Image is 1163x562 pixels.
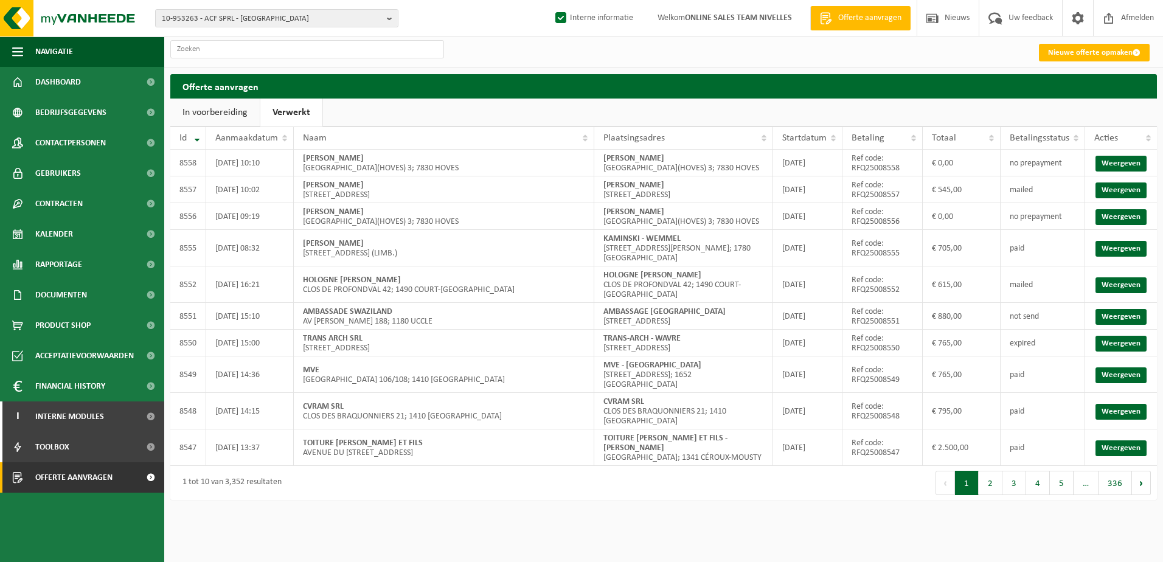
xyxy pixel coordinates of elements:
td: [GEOGRAPHIC_DATA](HOVES) 3; 7830 HOVES [594,203,773,230]
td: [DATE] 14:15 [206,393,294,429]
strong: AMBASSADE SWAZILAND [303,307,392,316]
td: [DATE] [773,356,842,393]
button: 4 [1026,471,1050,495]
button: Next [1132,471,1151,495]
td: Ref code: RFQ25008550 [842,330,922,356]
td: Ref code: RFQ25008557 [842,176,922,203]
strong: ONLINE SALES TEAM NIVELLES [685,13,792,23]
td: [DATE] 10:02 [206,176,294,203]
td: AV [PERSON_NAME] 188; 1180 UCCLE [294,303,594,330]
span: Gebruikers [35,158,81,189]
span: Startdatum [782,133,827,143]
td: [STREET_ADDRESS] [594,176,773,203]
a: Weergeven [1095,404,1147,420]
td: [STREET_ADDRESS][PERSON_NAME]; 1780 [GEOGRAPHIC_DATA] [594,230,773,266]
td: Ref code: RFQ25008551 [842,303,922,330]
span: expired [1010,339,1035,348]
td: 8547 [170,429,206,466]
td: AVENUE DU [STREET_ADDRESS] [294,429,594,466]
td: [DATE] [773,176,842,203]
td: Ref code: RFQ25008549 [842,356,922,393]
span: Totaal [932,133,956,143]
button: 336 [1099,471,1132,495]
td: [DATE] 08:32 [206,230,294,266]
strong: CVRAM SRL [603,397,644,406]
td: 8558 [170,150,206,176]
td: [DATE] 16:21 [206,266,294,303]
span: not send [1010,312,1039,321]
span: Toolbox [35,432,69,462]
td: [GEOGRAPHIC_DATA](HOVES) 3; 7830 HOVES [294,203,594,230]
span: Financial History [35,371,105,401]
td: [STREET_ADDRESS] [594,330,773,356]
a: Verwerkt [260,99,322,127]
span: Id [179,133,187,143]
span: Product Shop [35,310,91,341]
span: Dashboard [35,67,81,97]
span: Contactpersonen [35,128,106,158]
td: [DATE] [773,150,842,176]
span: Navigatie [35,36,73,67]
td: [GEOGRAPHIC_DATA](HOVES) 3; 7830 HOVES [294,150,594,176]
strong: HOLOGNE [PERSON_NAME] [603,271,701,280]
td: € 795,00 [923,393,1001,429]
span: paid [1010,407,1024,416]
td: CLOS DES BRAQUONNIERS 21; 1410 [GEOGRAPHIC_DATA] [294,393,594,429]
span: paid [1010,244,1024,253]
button: 2 [979,471,1002,495]
strong: [PERSON_NAME] [603,207,664,217]
input: Zoeken [170,40,444,58]
span: no prepayment [1010,159,1062,168]
td: [STREET_ADDRESS] (LIMB.) [294,230,594,266]
td: [DATE] 15:10 [206,303,294,330]
strong: [PERSON_NAME] [303,207,364,217]
button: Previous [936,471,955,495]
span: Kalender [35,219,73,249]
span: mailed [1010,280,1033,290]
td: Ref code: RFQ25008552 [842,266,922,303]
span: Bedrijfsgegevens [35,97,106,128]
span: Betaling [852,133,884,143]
span: Contracten [35,189,83,219]
button: 10-953263 - ACF SPRL - [GEOGRAPHIC_DATA] [155,9,398,27]
span: Aanmaakdatum [215,133,278,143]
td: [GEOGRAPHIC_DATA](HOVES) 3; 7830 HOVES [594,150,773,176]
td: 8548 [170,393,206,429]
td: [DATE] [773,429,842,466]
td: € 0,00 [923,150,1001,176]
td: [DATE] 10:10 [206,150,294,176]
td: € 0,00 [923,203,1001,230]
span: Offerte aanvragen [35,462,113,493]
td: Ref code: RFQ25008555 [842,230,922,266]
span: Betalingsstatus [1010,133,1069,143]
a: Weergeven [1095,156,1147,172]
span: Interne modules [35,401,104,432]
td: € 765,00 [923,356,1001,393]
span: mailed [1010,186,1033,195]
a: Weergeven [1095,277,1147,293]
td: € 545,00 [923,176,1001,203]
td: 8557 [170,176,206,203]
h2: Offerte aanvragen [170,74,1157,98]
strong: HOLOGNE [PERSON_NAME] [303,276,401,285]
button: 3 [1002,471,1026,495]
span: … [1074,471,1099,495]
td: 8556 [170,203,206,230]
td: € 615,00 [923,266,1001,303]
strong: TRANS ARCH SRL [303,334,363,343]
td: CLOS DES BRAQUONNIERS 21; 1410 [GEOGRAPHIC_DATA] [594,393,773,429]
strong: [PERSON_NAME] [603,154,664,163]
td: € 880,00 [923,303,1001,330]
span: 10-953263 - ACF SPRL - [GEOGRAPHIC_DATA] [162,10,382,28]
td: € 2.500,00 [923,429,1001,466]
td: [GEOGRAPHIC_DATA]; 1341 CÉROUX-MOUSTY [594,429,773,466]
strong: TOITURE [PERSON_NAME] ET FILS - [PERSON_NAME] [603,434,727,453]
span: paid [1010,370,1024,380]
div: 1 tot 10 van 3,352 resultaten [176,472,282,494]
a: Weergeven [1095,367,1147,383]
span: I [12,401,23,432]
button: 5 [1050,471,1074,495]
a: Weergeven [1095,440,1147,456]
td: [DATE] 09:19 [206,203,294,230]
span: no prepayment [1010,212,1062,221]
